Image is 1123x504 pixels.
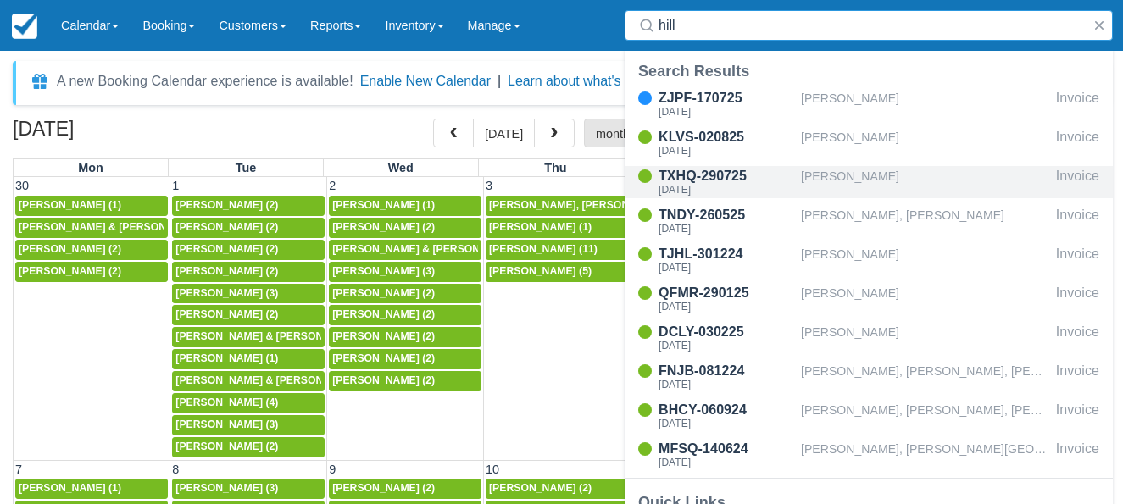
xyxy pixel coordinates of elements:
[388,161,414,174] span: Wed
[170,462,181,476] span: 8
[659,146,794,156] div: [DATE]
[175,308,278,320] span: [PERSON_NAME] (2)
[659,418,794,429] div: [DATE]
[801,244,1049,276] div: [PERSON_NAME]
[329,240,481,260] a: [PERSON_NAME] & [PERSON_NAME] (2)
[625,361,1113,393] a: FNJB-081224[DATE][PERSON_NAME], [PERSON_NAME], [PERSON_NAME], [PERSON_NAME]Invoice
[172,371,325,391] a: [PERSON_NAME] & [PERSON_NAME] (2)
[175,221,278,233] span: [PERSON_NAME] (2)
[329,196,481,216] a: [PERSON_NAME] (1)
[625,127,1113,159] a: KLVS-020825[DATE][PERSON_NAME]Invoice
[14,179,31,192] span: 30
[584,119,642,147] button: month
[15,218,168,238] a: [PERSON_NAME] & [PERSON_NAME] (2)
[659,166,794,186] div: TXHQ-290725
[659,263,794,273] div: [DATE]
[625,244,1113,276] a: TJHL-301224[DATE][PERSON_NAME]Invoice
[489,221,592,233] span: [PERSON_NAME] (1)
[801,400,1049,432] div: [PERSON_NAME], [PERSON_NAME], [PERSON_NAME], [PERSON_NAME], [PERSON_NAME], [PERSON_NAME], [PERSON...
[329,305,481,325] a: [PERSON_NAME] (2)
[659,107,794,117] div: [DATE]
[659,10,1086,41] input: Search ( / )
[489,243,598,255] span: [PERSON_NAME] (11)
[12,14,37,39] img: checkfront-main-nav-mini-logo.png
[625,205,1113,237] a: TNDY-260525[DATE][PERSON_NAME], [PERSON_NAME]Invoice
[659,127,794,147] div: KLVS-020825
[172,437,325,457] a: [PERSON_NAME] (2)
[659,341,794,351] div: [DATE]
[15,196,168,216] a: [PERSON_NAME] (1)
[172,349,325,369] a: [PERSON_NAME] (1)
[659,205,794,225] div: TNDY-260525
[659,224,794,234] div: [DATE]
[14,462,24,476] span: 7
[175,482,278,494] span: [PERSON_NAME] (3)
[15,479,168,499] a: [PERSON_NAME] (1)
[801,283,1049,315] div: [PERSON_NAME]
[172,327,325,347] a: [PERSON_NAME] & [PERSON_NAME] (2)
[236,161,257,174] span: Tue
[175,374,378,386] span: [PERSON_NAME] & [PERSON_NAME] (2)
[801,205,1049,237] div: [PERSON_NAME], [PERSON_NAME]
[329,284,481,304] a: [PERSON_NAME] (2)
[332,221,435,233] span: [PERSON_NAME] (2)
[1056,205,1099,237] div: Invoice
[327,462,337,476] span: 9
[659,361,794,381] div: FNJB-081224
[659,244,794,264] div: TJHL-301224
[170,179,181,192] span: 1
[329,327,481,347] a: [PERSON_NAME] (2)
[175,418,278,430] span: [PERSON_NAME] (3)
[172,479,325,499] a: [PERSON_NAME] (3)
[1056,244,1099,276] div: Invoice
[332,330,435,342] span: [PERSON_NAME] (2)
[801,166,1049,198] div: [PERSON_NAME]
[15,240,168,260] a: [PERSON_NAME] (2)
[332,374,435,386] span: [PERSON_NAME] (2)
[332,308,435,320] span: [PERSON_NAME] (2)
[327,179,337,192] span: 2
[659,400,794,420] div: BHCY-060924
[1056,283,1099,315] div: Invoice
[329,218,481,238] a: [PERSON_NAME] (2)
[19,482,121,494] span: [PERSON_NAME] (1)
[175,243,278,255] span: [PERSON_NAME] (2)
[659,439,794,459] div: MFSQ-140624
[172,262,325,282] a: [PERSON_NAME] (2)
[473,119,535,147] button: [DATE]
[332,287,435,299] span: [PERSON_NAME] (2)
[329,262,481,282] a: [PERSON_NAME] (3)
[332,199,435,211] span: [PERSON_NAME] (1)
[175,396,278,408] span: [PERSON_NAME] (4)
[332,352,435,364] span: [PERSON_NAME] (2)
[19,265,121,277] span: [PERSON_NAME] (2)
[175,287,278,299] span: [PERSON_NAME] (3)
[175,265,278,277] span: [PERSON_NAME] (2)
[659,283,794,303] div: QFMR-290125
[484,179,494,192] span: 3
[486,218,638,238] a: [PERSON_NAME] (1)
[801,127,1049,159] div: [PERSON_NAME]
[172,415,325,435] a: [PERSON_NAME] (3)
[329,479,481,499] a: [PERSON_NAME] (2)
[172,305,325,325] a: [PERSON_NAME] (2)
[801,88,1049,120] div: [PERSON_NAME]
[329,349,481,369] a: [PERSON_NAME] (2)
[172,284,325,304] a: [PERSON_NAME] (3)
[625,322,1113,354] a: DCLY-030225[DATE][PERSON_NAME]Invoice
[801,439,1049,471] div: [PERSON_NAME], [PERSON_NAME][GEOGRAPHIC_DATA], [PERSON_NAME], [PERSON_NAME]
[801,361,1049,393] div: [PERSON_NAME], [PERSON_NAME], [PERSON_NAME], [PERSON_NAME]
[360,73,491,90] button: Enable New Calendar
[486,262,638,282] a: [PERSON_NAME] (5)
[508,74,649,88] a: Learn about what's new
[625,439,1113,471] a: MFSQ-140624[DATE][PERSON_NAME], [PERSON_NAME][GEOGRAPHIC_DATA], [PERSON_NAME], [PERSON_NAME]Invoice
[175,440,278,452] span: [PERSON_NAME] (2)
[486,240,638,260] a: [PERSON_NAME] (11)
[175,199,278,211] span: [PERSON_NAME] (2)
[484,462,501,476] span: 10
[1056,361,1099,393] div: Invoice
[1056,400,1099,432] div: Invoice
[659,379,794,390] div: [DATE]
[625,88,1113,120] a: ZJPF-170725[DATE][PERSON_NAME]Invoice
[172,196,325,216] a: [PERSON_NAME] (2)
